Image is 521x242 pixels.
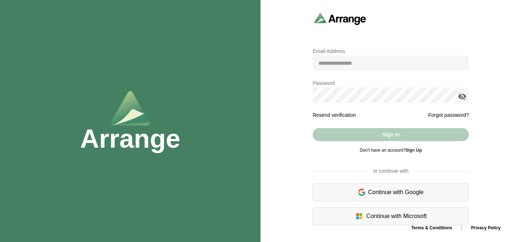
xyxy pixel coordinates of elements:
[461,224,462,230] span: |
[313,183,469,201] div: Continue with Google
[405,148,422,153] a: Sign Up
[313,47,469,56] p: Email Address
[458,92,467,101] i: appended action
[313,79,469,87] p: Password
[314,12,366,25] img: arrangeai-name-small-logo.4d2b8aee.svg
[358,188,365,197] img: google-logo.6d399ca0.svg
[313,207,469,225] div: Continue with Microsoft
[428,111,469,119] a: Forgot password?
[80,126,180,152] h1: Arrange
[360,148,422,153] span: Don't have an account?
[355,212,364,221] img: microsoft-logo.7cf64d5f.svg
[367,167,414,175] span: or continue with
[405,225,458,230] a: Terms & Conditions
[313,112,356,118] a: Resend verification
[465,225,506,230] a: Privacy Policy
